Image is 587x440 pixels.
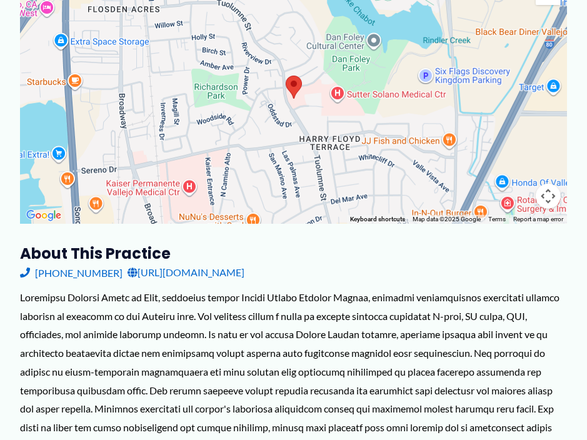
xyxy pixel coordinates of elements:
[413,216,481,222] span: Map data ©2025 Google
[488,216,506,222] a: Terms (opens in new tab)
[23,207,64,224] img: Google
[128,263,244,282] a: [URL][DOMAIN_NAME]
[350,215,405,224] button: Keyboard shortcuts
[513,216,563,222] a: Report a map error
[20,244,567,263] h3: About this practice
[536,184,561,209] button: Map camera controls
[20,263,123,282] a: [PHONE_NUMBER]
[23,207,64,224] a: Open this area in Google Maps (opens a new window)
